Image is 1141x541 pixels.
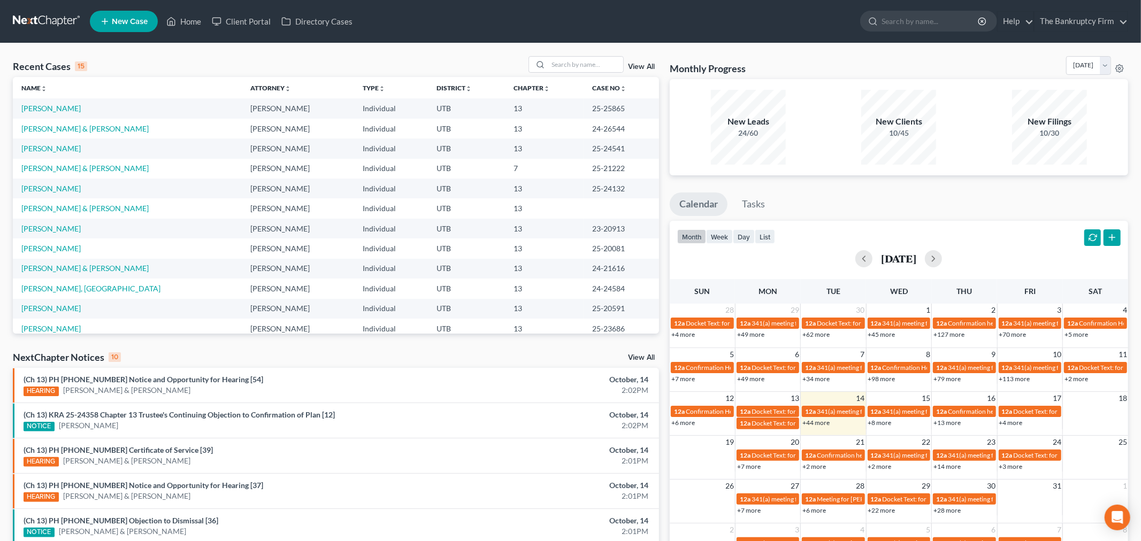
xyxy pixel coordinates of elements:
span: 11 [1117,348,1128,361]
a: Nameunfold_more [21,84,47,92]
td: UTB [428,319,505,338]
span: 21 [855,436,866,449]
span: 1 [925,304,931,316]
i: unfold_more [379,86,385,92]
div: Open Intercom Messenger [1105,505,1130,530]
span: 6 [794,348,800,361]
a: +28 more [933,506,961,514]
span: 341(a) meeting for [PERSON_NAME] [817,407,920,415]
span: 29 [790,304,800,316]
td: 24-26544 [584,119,659,138]
span: 12a [674,319,685,327]
td: UTB [428,159,505,179]
span: 12a [805,495,816,503]
a: +34 more [802,375,830,383]
td: UTB [428,198,505,218]
span: 12a [871,364,882,372]
a: View All [628,354,655,361]
td: 13 [505,259,584,279]
div: New Leads [711,115,786,128]
span: Confirmation hearing for [PERSON_NAME] [817,451,938,459]
span: Sun [695,287,710,296]
div: HEARING [24,492,59,502]
a: [PERSON_NAME] [21,244,81,253]
td: UTB [428,219,505,238]
td: 13 [505,119,584,138]
td: UTB [428,98,505,118]
span: 12a [740,451,751,459]
a: +4 more [671,330,695,338]
div: 2:02PM [447,385,648,396]
a: +49 more [737,330,764,338]
a: +113 more [999,375,1030,383]
div: 24/60 [711,128,786,138]
div: HEARING [24,387,59,396]
span: 4 [1122,304,1128,316]
td: 13 [505,219,584,238]
td: Individual [354,219,428,238]
td: Individual [354,198,428,218]
span: 26 [724,480,735,492]
span: 12a [805,364,816,372]
span: 12a [805,451,816,459]
span: 7 [860,348,866,361]
span: 12a [936,319,947,327]
a: [PERSON_NAME] [21,184,81,193]
a: [PERSON_NAME] & [PERSON_NAME] [59,526,186,537]
a: [PERSON_NAME] & [PERSON_NAME] [21,264,149,273]
a: +14 more [933,462,961,470]
span: 12a [1067,364,1078,372]
td: UTB [428,119,505,138]
button: list [755,229,775,244]
i: unfold_more [285,86,292,92]
a: (Ch 13) PH [PHONE_NUMBER] Certificate of Service [39] [24,445,213,454]
span: 12a [871,451,882,459]
span: 7 [1056,523,1062,536]
span: 12a [674,364,685,372]
div: NOTICE [24,528,55,537]
span: 12a [871,407,882,415]
div: NextChapter Notices [13,351,121,364]
span: 12a [936,364,947,372]
td: Individual [354,179,428,198]
span: 17 [1052,392,1062,405]
a: View All [628,63,655,71]
a: Home [161,12,206,31]
span: 13 [790,392,800,405]
i: unfold_more [543,86,550,92]
a: (Ch 13) PH [PHONE_NUMBER] Notice and Opportunity for Hearing [54] [24,375,263,384]
td: Individual [354,279,428,298]
span: Confirmation Hearing for [PERSON_NAME] [686,407,808,415]
span: 341(a) meeting for [PERSON_NAME] [883,451,986,459]
div: 2:01PM [447,455,648,466]
span: 24 [1052,436,1062,449]
a: Typeunfold_more [363,84,385,92]
a: +44 more [802,419,830,427]
span: 12a [1002,319,1013,327]
td: 13 [505,319,584,338]
a: [PERSON_NAME] & [PERSON_NAME] [63,455,190,466]
a: [PERSON_NAME] [59,420,118,431]
td: 23-20913 [584,219,659,238]
span: 12a [740,407,751,415]
span: 341(a) meeting for [PERSON_NAME] [1014,364,1117,372]
td: 13 [505,238,584,258]
td: UTB [428,259,505,279]
div: 10 [109,352,121,362]
td: Individual [354,259,428,279]
td: [PERSON_NAME] [242,279,355,298]
span: 5 [729,348,735,361]
a: +22 more [868,506,895,514]
a: +62 more [802,330,830,338]
span: 22 [921,436,931,449]
span: 341(a) meeting for [PERSON_NAME] [1014,319,1117,327]
span: 1 [1122,480,1128,492]
span: 12a [740,495,751,503]
button: day [733,229,755,244]
span: 12a [936,495,947,503]
span: 6 [991,523,997,536]
td: [PERSON_NAME] [242,138,355,158]
td: [PERSON_NAME] [242,299,355,319]
input: Search by name... [548,57,623,72]
span: 28 [724,304,735,316]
